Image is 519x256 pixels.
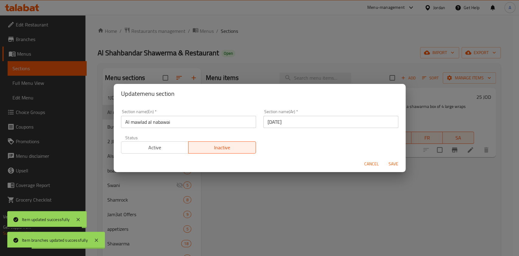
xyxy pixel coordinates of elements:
span: Inactive [191,143,254,152]
span: Cancel [364,160,379,168]
input: Please enter section name(ar) [263,116,398,128]
span: Save [386,160,401,168]
button: Active [121,141,189,154]
button: Save [384,158,403,170]
div: Item updated successfully [22,216,70,223]
button: Inactive [188,141,256,154]
input: Please enter section name(en) [121,116,256,128]
button: Cancel [362,158,381,170]
div: Item branches updated successfully [22,237,88,244]
span: Active [124,143,186,152]
h2: Update menu section [121,89,398,99]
